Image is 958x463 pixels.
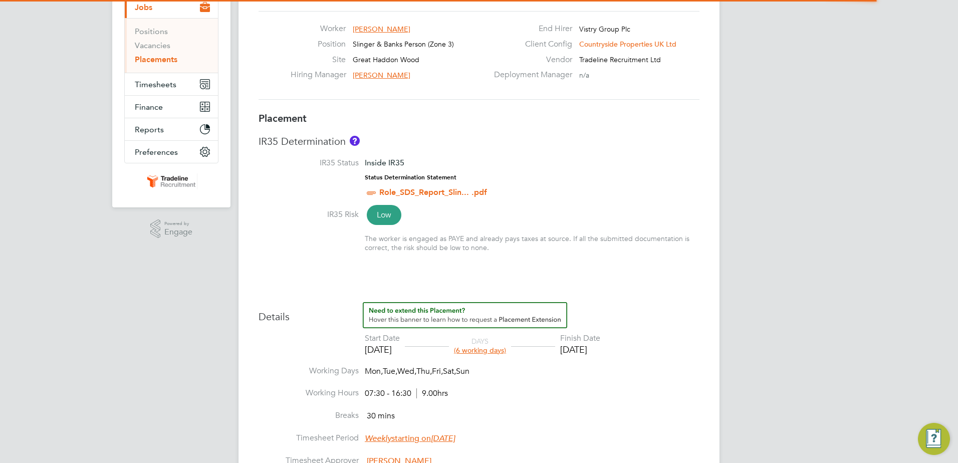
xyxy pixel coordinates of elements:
[135,102,163,112] span: Finance
[259,433,359,443] label: Timesheet Period
[164,228,192,237] span: Engage
[135,3,152,12] span: Jobs
[365,158,404,167] span: Inside IR35
[365,433,391,443] em: Weekly
[431,433,455,443] em: [DATE]
[383,366,397,376] span: Tue,
[125,118,218,140] button: Reports
[291,24,346,34] label: Worker
[291,70,346,80] label: Hiring Manager
[379,187,487,197] a: Role_SDS_Report_Slin... .pdf
[353,40,454,49] span: Slinger & Banks Person (Zone 3)
[135,27,168,36] a: Positions
[259,158,359,168] label: IR35 Status
[579,55,661,64] span: Tradeline Recruitment Ltd
[367,205,401,225] span: Low
[259,410,359,421] label: Breaks
[135,125,164,134] span: Reports
[488,70,572,80] label: Deployment Manager
[579,25,630,34] span: Vistry Group Plc
[365,388,448,399] div: 07:30 - 16:30
[365,333,400,344] div: Start Date
[443,366,456,376] span: Sat,
[416,366,432,376] span: Thu,
[125,141,218,163] button: Preferences
[367,411,395,421] span: 30 mins
[125,18,218,73] div: Jobs
[259,135,699,148] h3: IR35 Determination
[579,40,676,49] span: Countryside Properties UK Ltd
[918,423,950,455] button: Engage Resource Center
[456,366,469,376] span: Sun
[259,209,359,220] label: IR35 Risk
[291,39,346,50] label: Position
[135,80,176,89] span: Timesheets
[365,234,699,252] div: The worker is engaged as PAYE and already pays taxes at source. If all the submitted documentatio...
[488,24,572,34] label: End Hirer
[365,174,456,181] strong: Status Determination Statement
[365,366,383,376] span: Mon,
[365,433,455,443] span: starting on
[579,71,589,80] span: n/a
[124,173,218,189] a: Go to home page
[488,55,572,65] label: Vendor
[350,136,360,146] button: About IR35
[397,366,416,376] span: Wed,
[488,39,572,50] label: Client Config
[125,73,218,95] button: Timesheets
[353,25,410,34] span: [PERSON_NAME]
[164,219,192,228] span: Powered by
[259,366,359,376] label: Working Days
[363,302,567,328] button: How to extend a Placement?
[259,302,699,323] h3: Details
[150,219,193,239] a: Powered byEngage
[291,55,346,65] label: Site
[135,41,170,50] a: Vacancies
[416,388,448,398] span: 9.00hrs
[259,388,359,398] label: Working Hours
[454,346,506,355] span: (6 working days)
[432,366,443,376] span: Fri,
[560,344,600,355] div: [DATE]
[365,344,400,355] div: [DATE]
[449,337,511,355] div: DAYS
[353,71,410,80] span: [PERSON_NAME]
[125,96,218,118] button: Finance
[135,147,178,157] span: Preferences
[560,333,600,344] div: Finish Date
[135,55,177,64] a: Placements
[353,55,419,64] span: Great Haddon Wood
[145,173,197,189] img: tradelinerecruitment-logo-retina.png
[259,112,307,124] b: Placement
